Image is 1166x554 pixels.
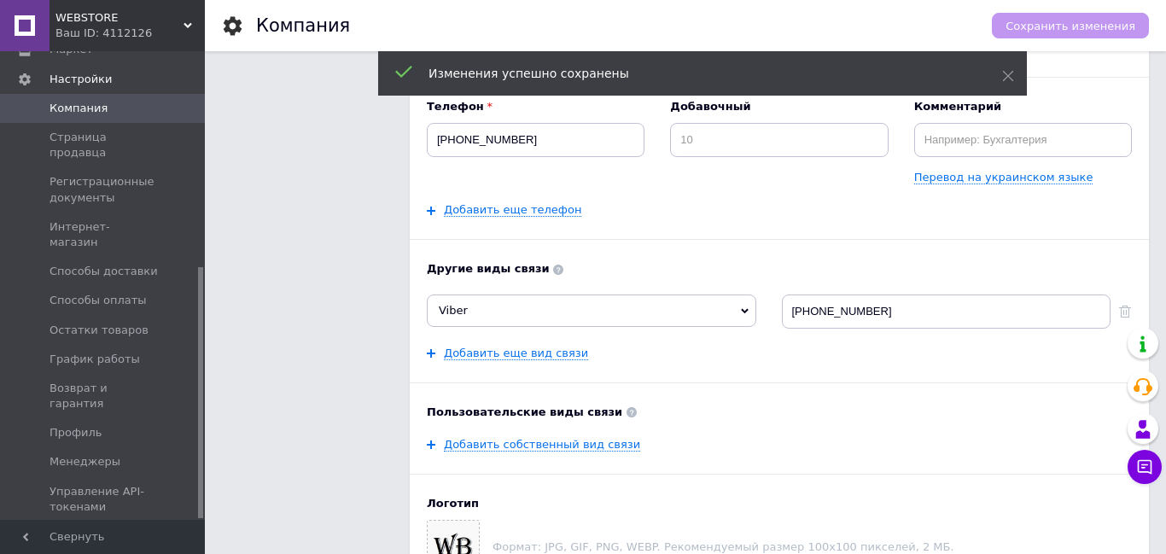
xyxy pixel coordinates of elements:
[50,264,158,279] span: Способы доставки
[670,123,888,157] input: 10
[55,26,205,41] div: Ваш ID: 4112126
[670,99,888,114] b: Добавочный
[914,99,1132,114] b: Комментарий
[50,352,140,367] span: График работы
[50,72,112,87] span: Настройки
[50,130,158,160] span: Страница продавца
[914,123,1132,157] input: Например: Бухгалтерия
[50,174,158,205] span: Регистрационные документы
[439,304,468,317] span: Viber
[444,203,581,217] a: Добавить еще телефон
[256,15,350,36] h1: Компания
[50,381,158,411] span: Возврат и гарантия
[50,219,158,250] span: Интернет-магазин
[50,101,108,116] span: Компания
[427,123,644,157] input: +38 096 0000000
[50,293,147,308] span: Способы оплаты
[429,65,959,82] div: Изменения успешно сохранены
[444,438,640,452] a: Добавить собственный вид связи
[427,99,644,114] b: Телефон
[17,17,686,53] body: Визуальный текстовый редактор, 821CFAA9-AA66-42A4-B299-700A65C5E0DC
[50,425,102,440] span: Профиль
[55,10,184,26] span: WEBSTORE
[427,496,1132,511] b: Логотип
[493,540,1132,553] p: Формат: JPG, GIF, PNG, WEBP. Рекомендуемый размер 100х100 пикселей, 2 МБ.
[427,405,1132,420] b: Пользовательские виды связи
[444,347,588,360] a: Добавить еще вид связи
[50,454,120,469] span: Менеджеры
[50,484,158,515] span: Управление API-токенами
[914,171,1093,184] a: Перевод на украинском языке
[1128,450,1162,484] button: Чат с покупателем
[50,323,149,338] span: Остатки товаров
[427,261,1132,277] b: Другие виды связи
